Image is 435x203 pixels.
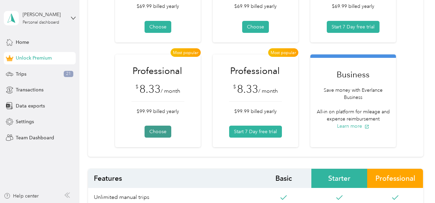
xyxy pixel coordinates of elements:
span: Settings [16,118,34,125]
span: Features [88,169,256,188]
span: / month [161,88,180,94]
span: / month [258,88,278,94]
span: $ [233,83,236,90]
span: Starter [311,169,367,188]
p: $69.99 billed yearly [327,3,380,10]
span: Trips [16,71,26,78]
span: Home [16,39,29,46]
p: $69.99 billed yearly [132,3,184,10]
span: Transactions [16,86,43,93]
h1: Business [314,68,393,80]
button: Start 7 Day free trial [229,126,282,138]
h1: Professional [132,65,183,77]
span: Data exports [16,102,45,110]
span: Most popular [268,48,298,57]
span: 21 [64,71,73,77]
p: All-in on platform for mileage and expense reimbursement [314,108,393,123]
h1: Professional [229,65,281,77]
button: Choose [145,126,171,138]
button: Start 7 Day free trial [327,21,380,33]
button: Choose [242,21,269,33]
span: 8.33 [139,83,161,96]
span: Professional [367,169,423,188]
span: Team Dashboard [16,134,54,141]
p: $99.99 billed yearly [229,108,282,115]
span: Unlock Premium [16,54,52,62]
iframe: Everlance-gr Chat Button Frame [397,165,435,203]
button: Choose [145,21,171,33]
p: $99.99 billed yearly [132,108,184,115]
span: Basic [256,169,311,188]
span: 8.33 [237,83,258,96]
span: Most popular [171,48,201,57]
button: Learn more [337,123,369,130]
span: $ [136,83,138,90]
p: $69.99 billed yearly [229,3,282,10]
p: Save money with Everlance Business [314,87,393,101]
div: [PERSON_NAME] [23,11,65,18]
div: Personal dashboard [23,21,59,25]
button: Help center [4,192,39,200]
